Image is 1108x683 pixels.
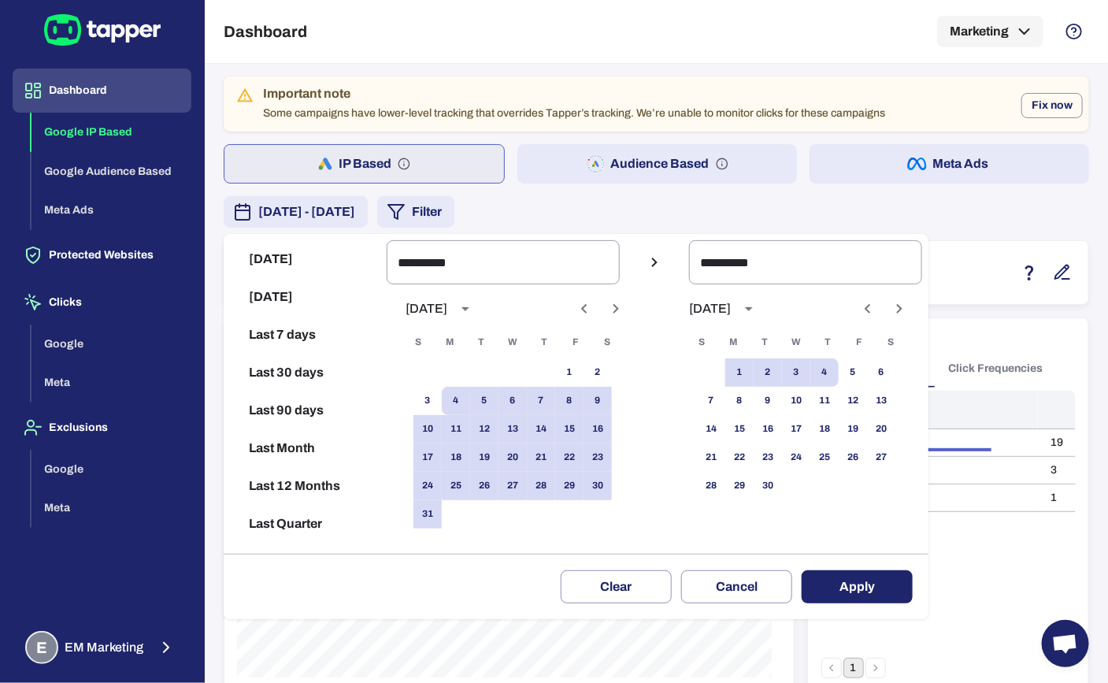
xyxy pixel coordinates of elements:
[839,358,867,387] button: 5
[754,358,782,387] button: 2
[782,358,810,387] button: 3
[839,444,867,472] button: 26
[687,327,716,358] span: Sunday
[584,415,612,444] button: 16
[867,444,895,472] button: 27
[470,415,498,444] button: 12
[839,415,867,444] button: 19
[230,467,380,505] button: Last 12 Months
[435,327,464,358] span: Monday
[413,415,442,444] button: 10
[527,444,555,472] button: 21
[555,415,584,444] button: 15
[498,444,527,472] button: 20
[230,392,380,429] button: Last 90 days
[230,354,380,392] button: Last 30 days
[1042,620,1089,667] a: Open chat
[725,444,754,472] button: 22
[470,444,498,472] button: 19
[867,358,895,387] button: 6
[689,301,731,317] div: [DATE]
[725,358,754,387] button: 1
[725,415,754,444] button: 15
[442,472,470,500] button: 25
[876,327,905,358] span: Saturday
[782,444,810,472] button: 24
[719,327,747,358] span: Monday
[810,415,839,444] button: 18
[406,301,447,317] div: [DATE]
[754,415,782,444] button: 16
[452,295,479,322] button: calendar view is open, switch to year view
[782,327,810,358] span: Wednesday
[754,444,782,472] button: 23
[810,387,839,415] button: 11
[230,316,380,354] button: Last 7 days
[854,295,881,322] button: Previous month
[561,570,672,603] button: Clear
[584,444,612,472] button: 23
[413,444,442,472] button: 17
[442,387,470,415] button: 4
[442,415,470,444] button: 11
[527,472,555,500] button: 28
[498,387,527,415] button: 6
[413,387,442,415] button: 3
[886,295,913,322] button: Next month
[561,327,590,358] span: Friday
[782,387,810,415] button: 10
[584,472,612,500] button: 30
[527,387,555,415] button: 7
[867,387,895,415] button: 13
[602,295,629,322] button: Next month
[413,472,442,500] button: 24
[555,387,584,415] button: 8
[555,444,584,472] button: 22
[230,240,380,278] button: [DATE]
[725,472,754,500] button: 29
[750,327,779,358] span: Tuesday
[697,387,725,415] button: 7
[470,472,498,500] button: 26
[230,505,380,543] button: Last Quarter
[697,415,725,444] button: 14
[867,415,895,444] button: 20
[782,415,810,444] button: 17
[230,278,380,316] button: [DATE]
[530,327,558,358] span: Thursday
[754,472,782,500] button: 30
[442,444,470,472] button: 18
[802,570,913,603] button: Apply
[754,387,782,415] button: 9
[571,295,598,322] button: Previous month
[498,472,527,500] button: 27
[413,500,442,529] button: 31
[810,444,839,472] button: 25
[725,387,754,415] button: 8
[813,327,842,358] span: Thursday
[527,415,555,444] button: 14
[555,358,584,387] button: 1
[584,387,612,415] button: 9
[584,358,612,387] button: 2
[697,472,725,500] button: 28
[697,444,725,472] button: 21
[593,327,621,358] span: Saturday
[230,543,380,581] button: Reset
[555,472,584,500] button: 29
[681,570,792,603] button: Cancel
[230,429,380,467] button: Last Month
[470,387,498,415] button: 5
[467,327,495,358] span: Tuesday
[498,415,527,444] button: 13
[845,327,873,358] span: Friday
[736,295,762,322] button: calendar view is open, switch to year view
[839,387,867,415] button: 12
[810,358,839,387] button: 4
[498,327,527,358] span: Wednesday
[404,327,432,358] span: Sunday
